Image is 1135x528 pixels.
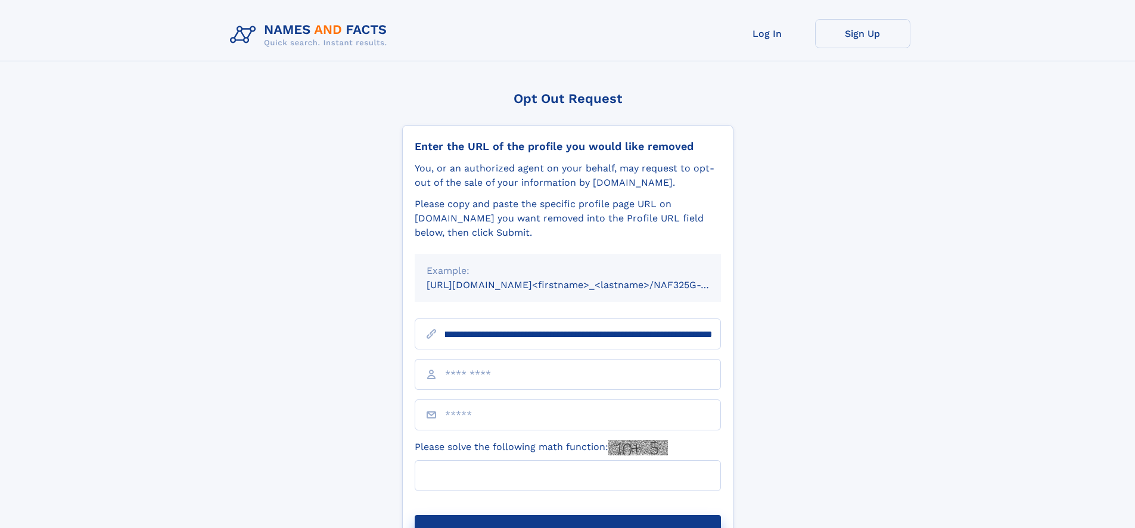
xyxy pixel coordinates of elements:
[402,91,733,106] div: Opt Out Request
[427,264,709,278] div: Example:
[720,19,815,48] a: Log In
[427,279,744,290] small: [URL][DOMAIN_NAME]<firstname>_<lastname>/NAF325G-xxxxxxxx
[225,19,397,51] img: Logo Names and Facts
[415,140,721,153] div: Enter the URL of the profile you would like removed
[415,197,721,240] div: Please copy and paste the specific profile page URL on [DOMAIN_NAME] you want removed into the Pr...
[815,19,910,48] a: Sign Up
[415,440,668,455] label: Please solve the following math function:
[415,161,721,190] div: You, or an authorized agent on your behalf, may request to opt-out of the sale of your informatio...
